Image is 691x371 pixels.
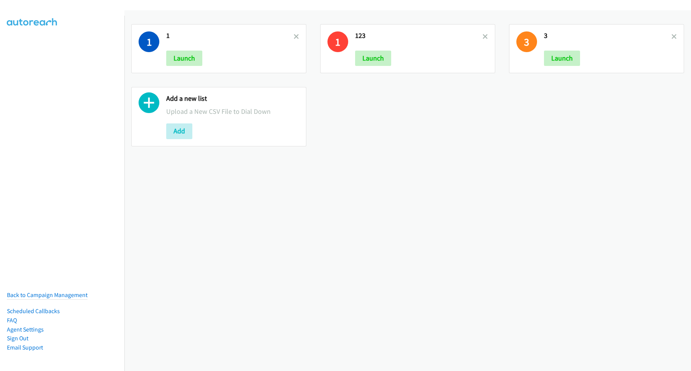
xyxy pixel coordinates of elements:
[7,317,17,324] a: FAQ
[166,106,299,117] p: Upload a New CSV File to Dial Down
[166,123,192,139] button: Add
[7,344,43,351] a: Email Support
[166,94,299,103] h2: Add a new list
[327,31,348,52] h1: 1
[544,31,671,40] h2: 3
[544,51,580,66] button: Launch
[166,31,294,40] h2: 1
[166,51,202,66] button: Launch
[7,307,60,315] a: Scheduled Callbacks
[7,326,44,333] a: Agent Settings
[355,31,483,40] h2: 123
[355,51,391,66] button: Launch
[516,31,537,52] h1: 3
[7,335,28,342] a: Sign Out
[139,31,159,52] h1: 1
[7,291,88,299] a: Back to Campaign Management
